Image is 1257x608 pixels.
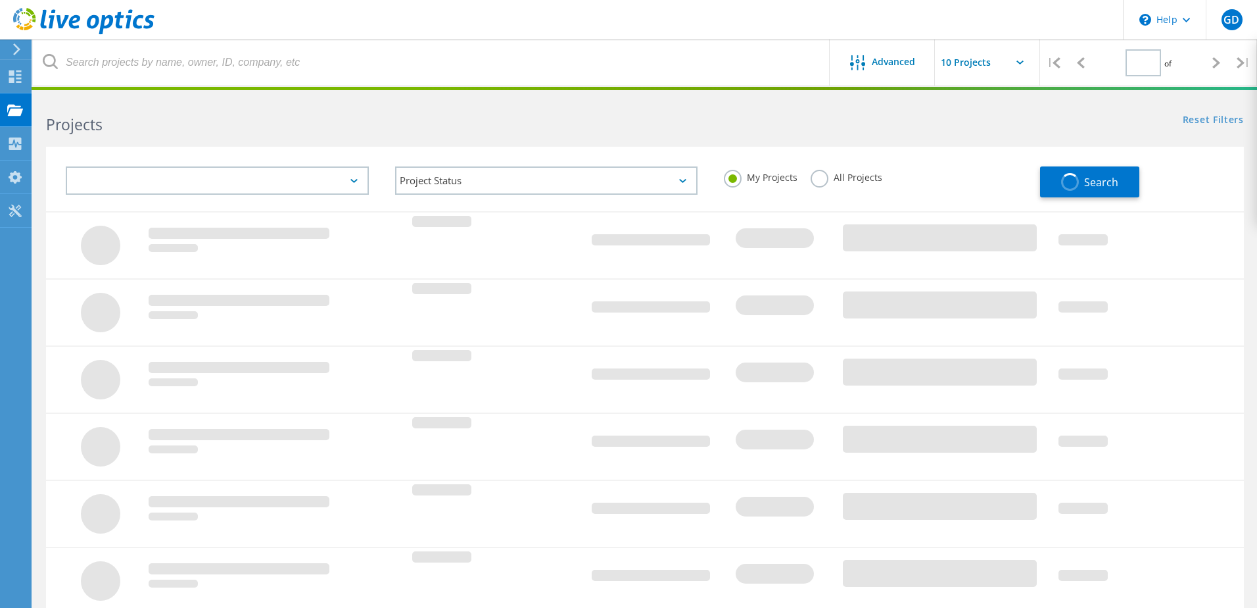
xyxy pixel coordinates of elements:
input: Search projects by name, owner, ID, company, etc [33,39,830,86]
span: Search [1084,175,1118,190]
span: Advanced [872,57,915,66]
div: Project Status [395,166,698,195]
span: GD [1223,14,1239,25]
b: Projects [46,114,103,135]
svg: \n [1139,14,1151,26]
a: Reset Filters [1183,115,1244,126]
div: | [1040,39,1067,86]
label: All Projects [811,170,882,182]
span: of [1164,58,1172,69]
a: Live Optics Dashboard [13,28,154,37]
button: Search [1040,166,1139,197]
div: | [1230,39,1257,86]
label: My Projects [724,170,797,182]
